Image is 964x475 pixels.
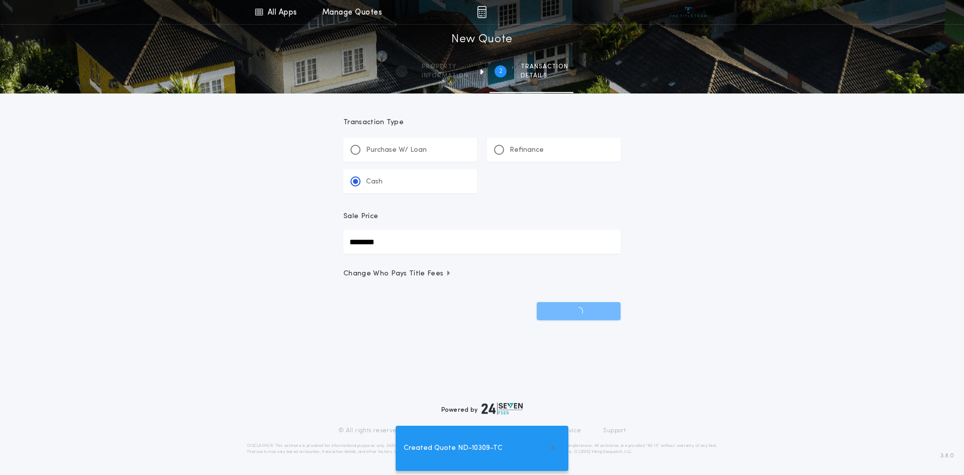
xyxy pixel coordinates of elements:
[670,7,707,17] img: vs-icon
[451,32,513,48] h1: New Quote
[422,63,468,71] span: Property
[477,6,487,18] img: img
[343,269,451,279] span: Change Who Pays Title Fees
[366,145,427,155] p: Purchase W/ Loan
[366,177,383,187] p: Cash
[521,72,568,80] span: details
[343,269,621,279] button: Change Who Pays Title Fees
[343,118,621,128] p: Transaction Type
[404,443,503,454] span: Created Quote ND-10309-TC
[521,63,568,71] span: Transaction
[441,403,523,415] div: Powered by
[481,403,523,415] img: logo
[510,145,544,155] p: Refinance
[499,67,503,75] h2: 2
[343,212,378,222] p: Sale Price
[422,72,468,80] span: information
[343,230,621,254] input: Sale Price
